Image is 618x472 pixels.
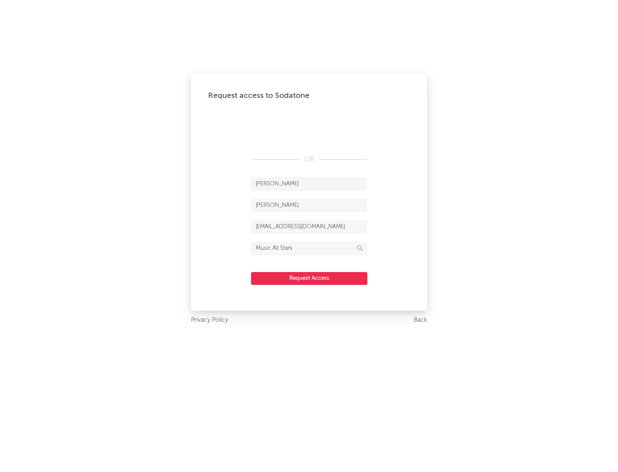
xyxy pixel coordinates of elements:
input: Email [251,221,367,233]
input: Last Name [251,199,367,212]
button: Request Access [251,272,367,285]
div: Request access to Sodatone [208,91,410,101]
a: Privacy Policy [191,315,228,326]
input: Division [251,242,367,255]
a: Back [414,315,427,326]
div: OR [251,154,367,165]
input: First Name [251,178,367,191]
